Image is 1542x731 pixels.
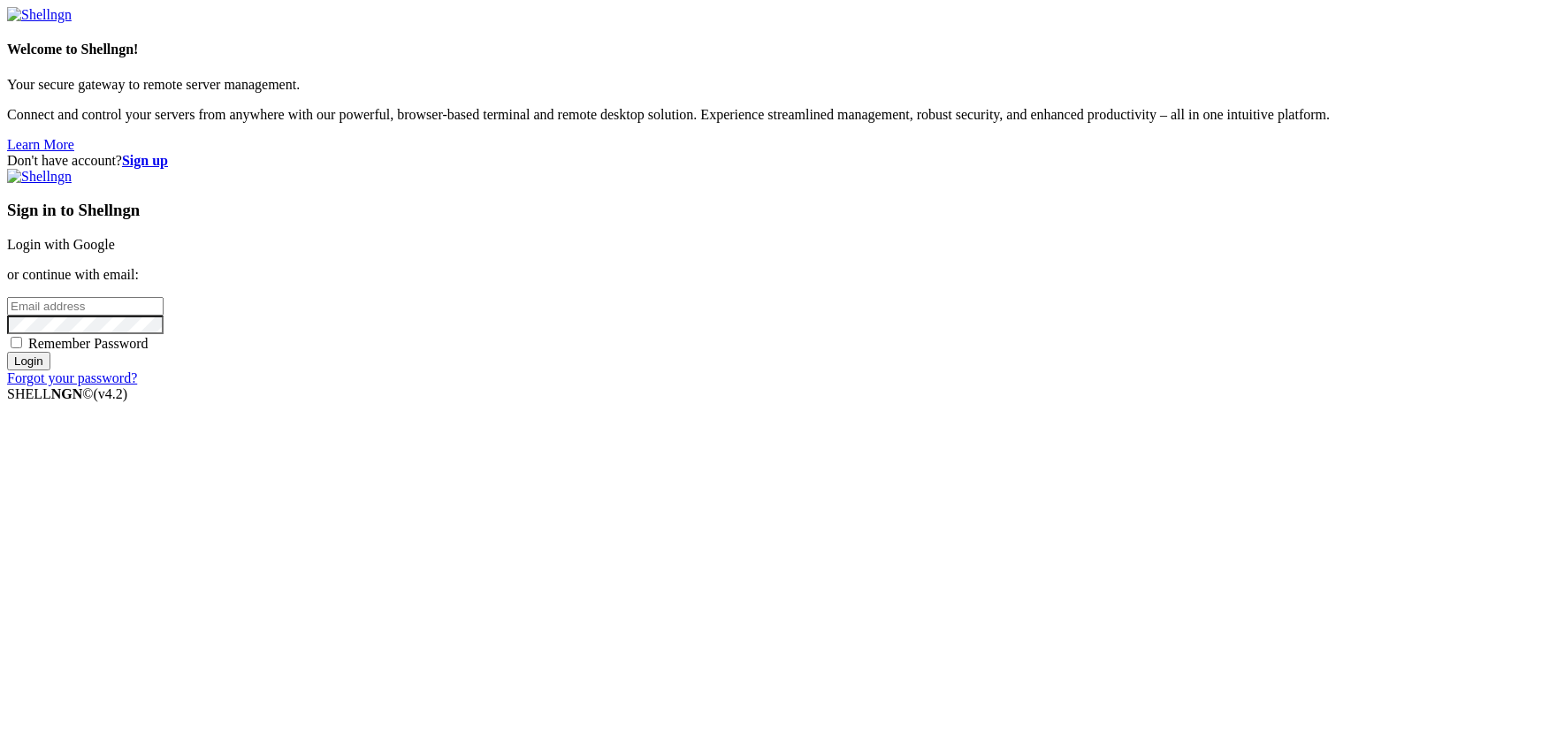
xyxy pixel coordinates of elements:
input: Login [7,352,50,370]
span: 4.2.0 [94,386,128,401]
h3: Sign in to Shellngn [7,201,1535,220]
span: SHELL © [7,386,127,401]
a: Sign up [122,153,168,168]
b: NGN [51,386,83,401]
p: Connect and control your servers from anywhere with our powerful, browser-based terminal and remo... [7,107,1535,123]
a: Forgot your password? [7,370,137,385]
div: Don't have account? [7,153,1535,169]
p: Your secure gateway to remote server management. [7,77,1535,93]
input: Remember Password [11,337,22,348]
input: Email address [7,297,164,316]
h4: Welcome to Shellngn! [7,42,1535,57]
span: Remember Password [28,336,149,351]
img: Shellngn [7,169,72,185]
a: Login with Google [7,237,115,252]
p: or continue with email: [7,267,1535,283]
a: Learn More [7,137,74,152]
img: Shellngn [7,7,72,23]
